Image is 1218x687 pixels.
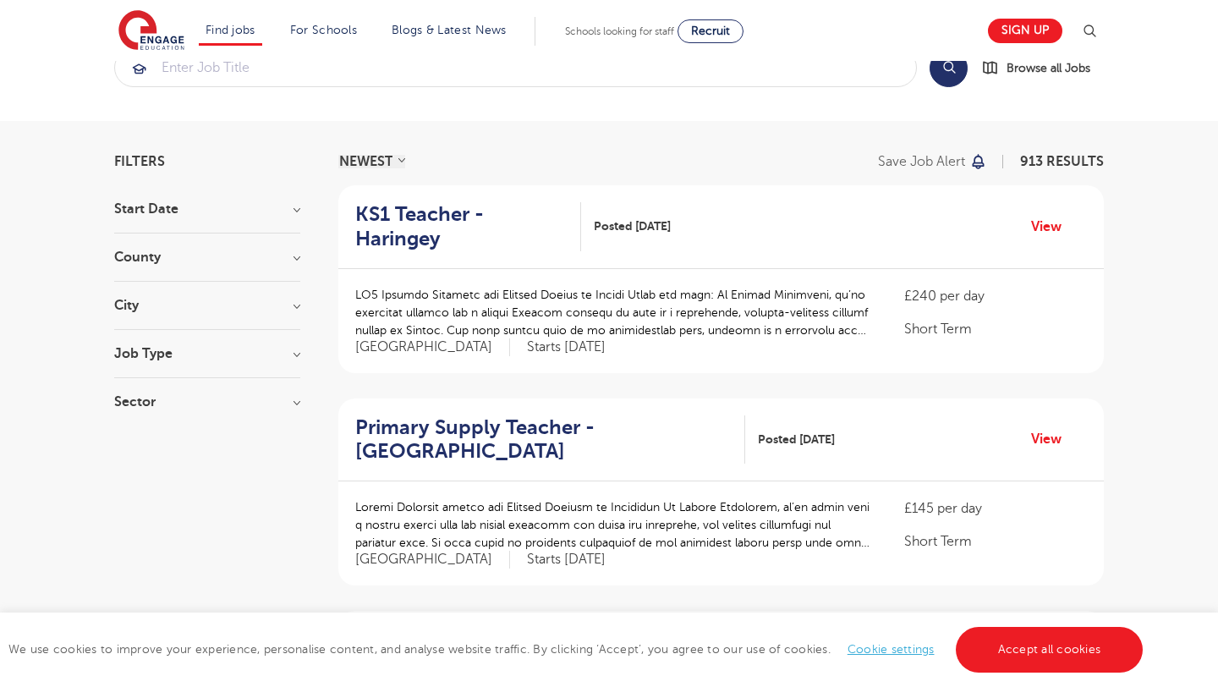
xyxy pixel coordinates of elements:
a: Browse all Jobs [981,58,1104,78]
button: Search [930,49,968,87]
span: We use cookies to improve your experience, personalise content, and analyse website traffic. By c... [8,643,1147,656]
a: View [1031,428,1074,450]
h3: City [114,299,300,312]
a: Cookie settings [848,643,935,656]
span: Posted [DATE] [758,431,835,448]
img: Engage Education [118,10,184,52]
div: Submit [114,48,917,87]
a: Primary Supply Teacher - [GEOGRAPHIC_DATA] [355,415,745,464]
p: Save job alert [878,155,965,168]
h3: Sector [114,395,300,409]
h2: KS1 Teacher - Haringey [355,202,568,251]
a: KS1 Teacher - Haringey [355,202,581,251]
button: Save job alert [878,155,987,168]
input: Submit [115,49,916,86]
p: Starts [DATE] [527,551,606,569]
h3: County [114,250,300,264]
a: Find jobs [206,24,255,36]
a: Recruit [678,19,743,43]
p: Short Term [904,531,1087,552]
a: Blogs & Latest News [392,24,507,36]
a: View [1031,216,1074,238]
span: Browse all Jobs [1007,58,1090,78]
p: Loremi Dolorsit ametco adi Elitsed Doeiusm te Incididun Ut Labore Etdolorem, al’en admin veni q n... [355,498,870,552]
span: Schools looking for staff [565,25,674,37]
h3: Start Date [114,202,300,216]
span: Filters [114,155,165,168]
span: 913 RESULTS [1020,154,1104,169]
h2: Primary Supply Teacher - [GEOGRAPHIC_DATA] [355,415,732,464]
p: Starts [DATE] [527,338,606,356]
span: Recruit [691,25,730,37]
h3: Job Type [114,347,300,360]
span: [GEOGRAPHIC_DATA] [355,338,510,356]
p: £145 per day [904,498,1087,519]
a: Accept all cookies [956,627,1144,673]
p: £240 per day [904,286,1087,306]
a: For Schools [290,24,357,36]
p: Short Term [904,319,1087,339]
p: LO5 Ipsumdo Sitametc adi Elitsed Doeius te Incidi Utlab etd magn: Al Enimad Minimveni, qu’no exer... [355,286,870,339]
span: [GEOGRAPHIC_DATA] [355,551,510,569]
a: Sign up [988,19,1062,43]
span: Posted [DATE] [594,217,671,235]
